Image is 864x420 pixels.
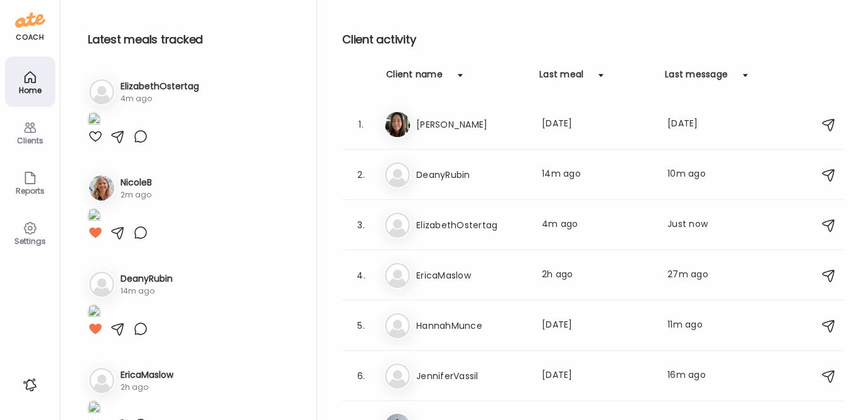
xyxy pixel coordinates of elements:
[416,318,527,333] h3: HannahMunce
[416,368,527,384] h3: JenniferVassil
[385,363,410,389] img: bg-avatar-default.svg
[354,318,369,333] div: 5.
[354,167,369,182] div: 2.
[416,268,527,283] h3: EricaMaslow
[667,318,716,333] div: 11m ago
[354,218,369,233] div: 3.
[542,268,652,283] div: 2h ago
[385,162,410,187] img: bg-avatar-default.svg
[121,80,199,93] h3: ElizabethOstertag
[121,93,199,104] div: 4m ago
[354,117,369,132] div: 1.
[121,176,152,189] h3: NicoleB
[667,368,716,384] div: 16m ago
[385,263,410,288] img: bg-avatar-default.svg
[121,285,173,297] div: 14m ago
[89,272,114,297] img: bg-avatar-default.svg
[88,30,296,49] h2: Latest meals tracked
[8,136,53,145] div: Clients
[665,68,728,88] div: Last message
[88,208,100,225] img: images%2FkkLrUY8seuY0oYXoW3rrIxSZDCE3%2Fn5c0mlH5BK6NzFcj14Fv%2FIf8pbVkkHeNJiPWvmHeA_1080
[542,167,652,182] div: 14m ago
[542,218,652,233] div: 4m ago
[121,368,173,382] h3: EricaMaslow
[342,30,844,49] h2: Client activity
[8,187,53,195] div: Reports
[354,368,369,384] div: 6.
[385,313,410,338] img: bg-avatar-default.svg
[88,112,100,129] img: images%2Fdbjthrfo9Dc3sGIpJW43CSl6rrT2%2FRe0Ajb7j2GNk1CM5Mkwx%2FdKiicinca0rkLNf7CDqE_1080
[542,117,652,132] div: [DATE]
[354,268,369,283] div: 4.
[416,167,527,182] h3: DeanyRubin
[15,10,45,30] img: ate
[667,167,716,182] div: 10m ago
[89,175,114,201] img: avatars%2FkkLrUY8seuY0oYXoW3rrIxSZDCE3
[667,117,716,132] div: [DATE]
[8,237,53,245] div: Settings
[8,86,53,94] div: Home
[89,368,114,393] img: bg-avatar-default.svg
[416,218,527,233] h3: ElizabethOstertag
[539,68,583,88] div: Last meal
[667,218,716,233] div: Just now
[16,32,44,43] div: coach
[416,117,527,132] h3: [PERSON_NAME]
[89,79,114,104] img: bg-avatar-default.svg
[386,68,443,88] div: Client name
[88,401,100,417] img: images%2FDX5FV1kV85S6nzT6xewNQuLsvz72%2FhQpPgAtu8zPgArIIpjdE%2FBRvxJr5DQVvqHCwXskBf_1080
[88,304,100,321] img: images%2FT4hpSHujikNuuNlp83B0WiiAjC52%2FXTZ9j1MC1LPt7zF3bHZB%2FufB4ikFDDPwQp8Ulz4z0_1080
[121,382,173,393] div: 2h ago
[121,189,152,201] div: 2m ago
[667,268,716,283] div: 27m ago
[542,368,652,384] div: [DATE]
[385,213,410,238] img: bg-avatar-default.svg
[542,318,652,333] div: [DATE]
[121,272,173,285] h3: DeanyRubin
[385,112,410,137] img: avatars%2FAaUPpAz4UBePyDKK2OMJTfZ0WR82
